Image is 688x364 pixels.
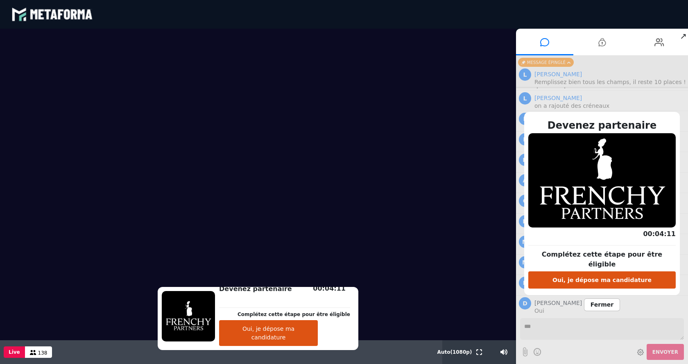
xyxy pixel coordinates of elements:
button: Auto(1080p) [436,340,474,364]
span: ↗ [679,29,688,43]
h2: Devenez partenaire [219,284,350,294]
h2: Devenez partenaire [528,118,676,133]
p: Complétez cette étape pour être éligible [528,250,676,269]
span: 00:04:11 [313,284,346,292]
span: Fermer [584,298,620,311]
span: Auto ( 1080 p) [437,349,472,355]
img: 1758176636418-X90kMVC3nBIL3z60WzofmoLaWTDHBoMX.png [162,291,215,341]
img: 1758176636418-X90kMVC3nBIL3z60WzofmoLaWTDHBoMX.png [528,133,676,227]
p: Complétez cette étape pour être éligible [238,311,350,318]
button: Oui, je dépose ma candidature [219,320,318,346]
button: Live [4,346,25,358]
button: Oui, je dépose ma candidature [528,271,676,289]
span: 00:04:11 [643,230,676,238]
span: 138 [38,350,48,356]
